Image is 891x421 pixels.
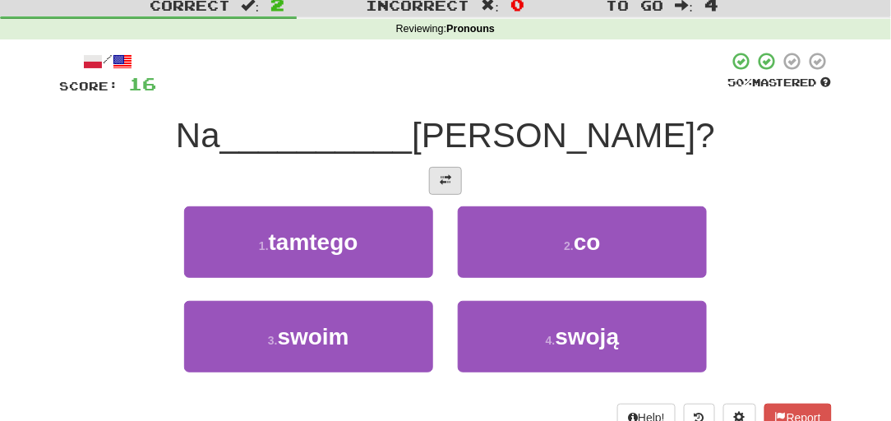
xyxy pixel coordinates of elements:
[220,116,413,155] span: __________
[268,334,278,347] small: 3 .
[546,334,556,347] small: 4 .
[564,239,574,252] small: 2 .
[556,324,620,349] span: swoją
[429,167,462,195] button: Toggle translation (alt+t)
[278,324,349,349] span: swoim
[128,73,156,94] span: 16
[184,206,433,278] button: 1.tamtego
[728,76,753,89] span: 50 %
[176,116,220,155] span: Na
[458,301,707,372] button: 4.swoją
[446,23,495,35] strong: Pronouns
[574,229,601,255] span: co
[728,76,832,90] div: Mastered
[184,301,433,372] button: 3.swoim
[269,229,358,255] span: tamtego
[59,79,118,93] span: Score:
[412,116,715,155] span: [PERSON_NAME]?
[59,51,156,72] div: /
[259,239,269,252] small: 1 .
[458,206,707,278] button: 2.co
